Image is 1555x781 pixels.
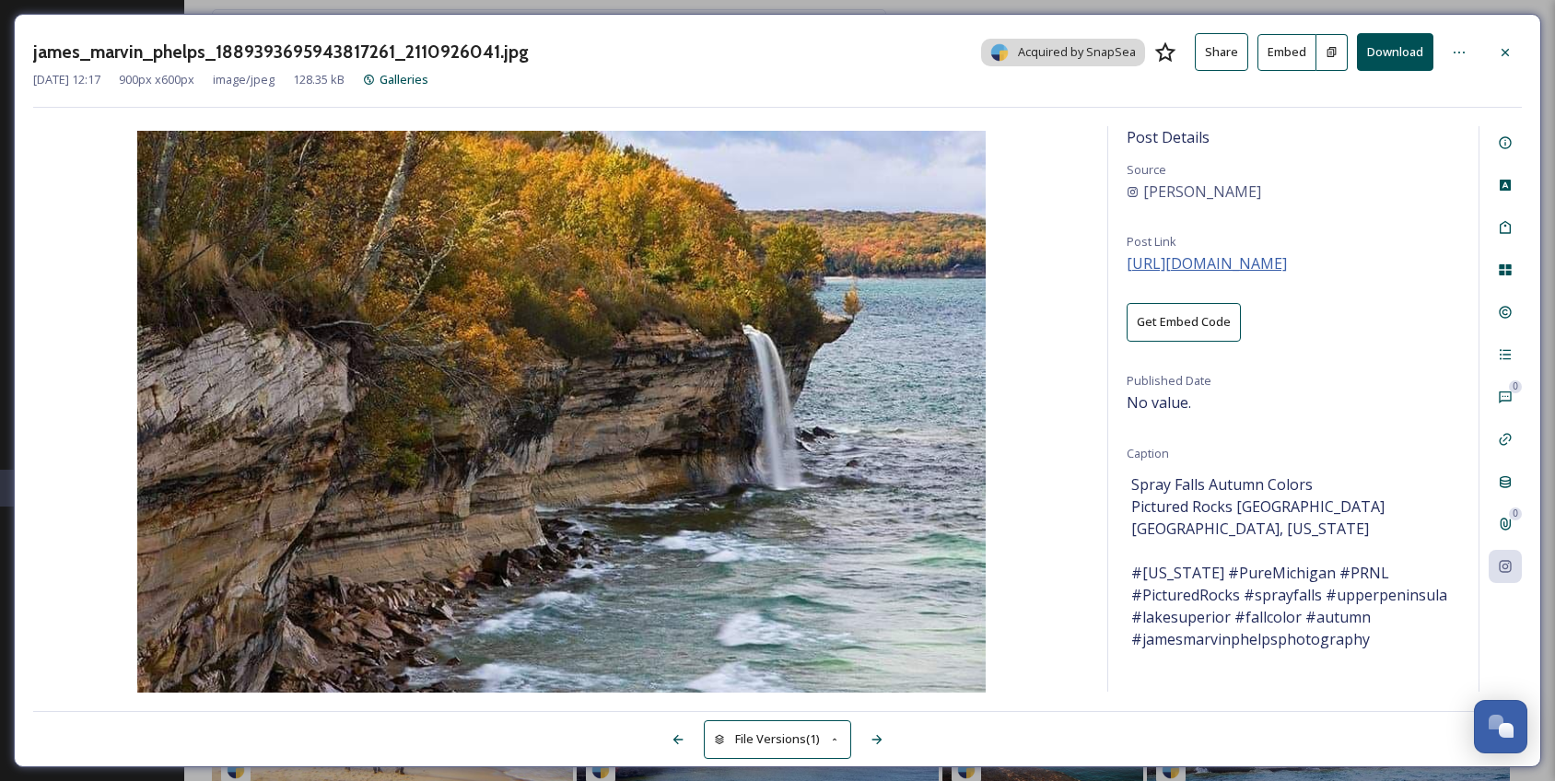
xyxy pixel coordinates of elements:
span: [URL][DOMAIN_NAME] [1127,253,1287,274]
h3: james_marvin_phelps_1889393695943817261_2110926041.jpg [33,39,529,65]
div: 0 [1509,507,1522,520]
span: 128.35 kB [293,71,345,88]
a: [PERSON_NAME] [1127,181,1460,203]
span: Post Link [1127,233,1176,250]
span: [DATE] 12:17 [33,71,100,88]
span: Caption [1127,445,1169,461]
div: 0 [1509,380,1522,393]
span: Source [1127,161,1166,178]
span: [PERSON_NAME] [1143,181,1261,203]
button: Share [1195,33,1248,71]
span: Acquired by SnapSea [1018,43,1136,61]
button: File Versions(1) [704,720,851,758]
span: image/jpeg [213,71,275,88]
span: Published Date [1127,372,1211,389]
span: 900 px x 600 px [119,71,194,88]
button: Embed [1257,34,1316,71]
span: Post Details [1127,127,1210,147]
button: Get Embed Code [1127,303,1241,341]
img: snapsea-logo.png [990,43,1009,62]
button: Open Chat [1474,700,1527,753]
span: Galleries [380,71,428,87]
span: Spray Falls Autumn Colors Pictured Rocks [GEOGRAPHIC_DATA] [GEOGRAPHIC_DATA], [US_STATE] #[US_STA... [1131,473,1456,650]
span: No value. [1127,392,1191,413]
img: 174262e6-af55-e89d-aef3-93e3898b191b.jpg [33,131,1089,696]
button: Download [1357,33,1433,71]
a: [URL][DOMAIN_NAME] [1127,256,1287,273]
